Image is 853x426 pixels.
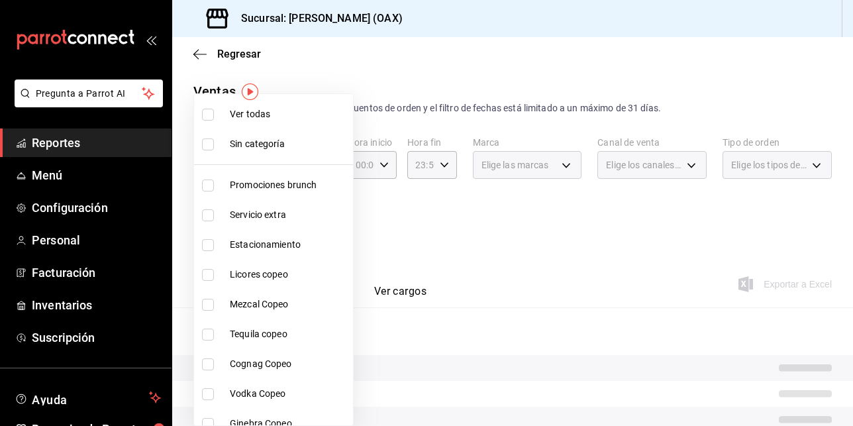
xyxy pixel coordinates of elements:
span: Servicio extra [230,208,348,222]
span: Estacionamiento [230,238,348,252]
span: Cognag Copeo [230,357,348,371]
span: Mezcal Copeo [230,297,348,311]
span: Licores copeo [230,268,348,282]
span: Ver todas [230,107,348,121]
span: Promociones brunch [230,178,348,192]
span: Sin categoría [230,137,348,151]
img: Tooltip marker [242,83,258,100]
span: Tequila copeo [230,327,348,341]
span: Vodka Copeo [230,387,348,401]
